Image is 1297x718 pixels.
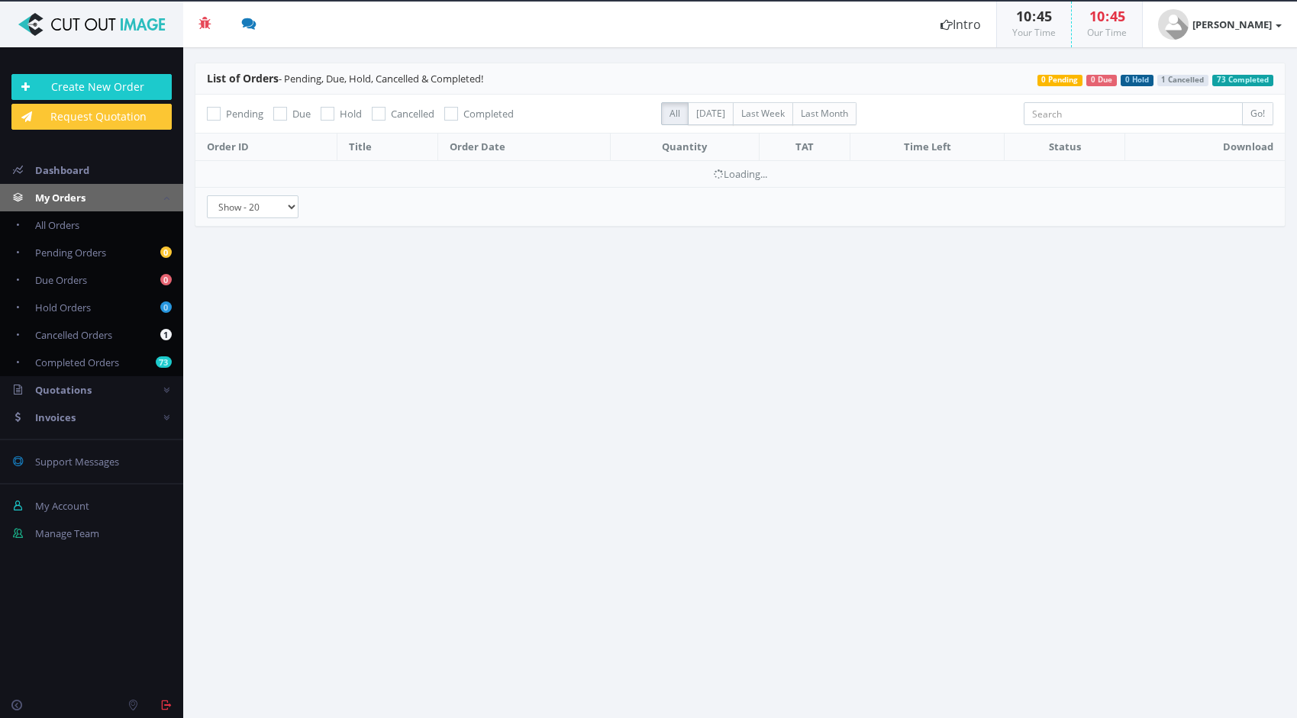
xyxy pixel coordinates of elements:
span: Hold Orders [35,301,91,314]
b: 0 [160,246,172,258]
span: 45 [1037,7,1052,25]
span: My Orders [35,191,85,204]
span: Cancelled Orders [35,328,112,342]
span: Due Orders [35,273,87,287]
span: Quantity [662,140,707,153]
label: Last Week [733,102,793,125]
span: : [1031,7,1037,25]
span: Cancelled [391,107,434,121]
th: Order ID [195,134,337,161]
a: [PERSON_NAME] [1143,2,1297,47]
b: 0 [160,301,172,313]
small: Your Time [1012,26,1056,39]
small: Our Time [1087,26,1127,39]
input: Search [1024,102,1243,125]
span: Support Messages [35,455,119,468]
a: Create New Order [11,74,172,100]
th: Status [1004,134,1124,161]
label: [DATE] [688,102,734,125]
input: Go! [1242,102,1273,125]
span: 73 Completed [1212,75,1273,86]
th: Order Date [438,134,611,161]
strong: [PERSON_NAME] [1192,18,1272,31]
span: My Account [35,499,89,513]
a: Request Quotation [11,104,172,130]
span: Invoices [35,411,76,424]
b: 73 [156,356,172,368]
label: All [661,102,689,125]
span: List of Orders [207,71,279,85]
label: Last Month [792,102,857,125]
span: Pending Orders [35,246,106,259]
span: 0 Hold [1121,75,1153,86]
span: Completed Orders [35,356,119,369]
img: Cut Out Image [11,13,172,36]
span: Completed [463,107,514,121]
span: 10 [1016,7,1031,25]
span: 45 [1110,7,1125,25]
span: 0 Due [1086,75,1117,86]
span: Hold [340,107,362,121]
img: user_default.jpg [1158,9,1189,40]
span: 10 [1089,7,1105,25]
span: Due [292,107,311,121]
span: 1 Cancelled [1157,75,1209,86]
span: - Pending, Due, Hold, Cancelled & Completed! [207,72,483,85]
span: 0 Pending [1037,75,1083,86]
span: : [1105,7,1110,25]
b: 0 [160,274,172,285]
span: Pending [226,107,263,121]
td: Loading... [195,160,1285,187]
span: All Orders [35,218,79,232]
th: Title [337,134,437,161]
th: Time Left [850,134,1005,161]
th: TAT [759,134,850,161]
a: Intro [925,2,996,47]
span: Quotations [35,383,92,397]
span: Manage Team [35,526,99,540]
th: Download [1125,134,1285,161]
b: 1 [160,329,172,340]
span: Dashboard [35,163,89,177]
